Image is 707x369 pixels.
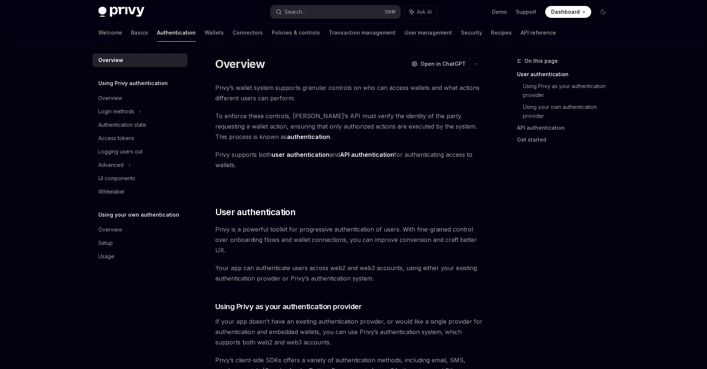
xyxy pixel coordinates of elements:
[98,252,114,261] div: Usage
[98,239,113,247] div: Setup
[233,24,263,42] a: Connectors
[98,24,122,42] a: Welcome
[157,24,196,42] a: Authentication
[215,263,483,284] span: Your app can authenticate users across web2 and web3 accounts, using either your existing authent...
[516,8,536,16] a: Support
[92,185,187,198] a: Whitelabel
[98,225,122,234] div: Overview
[272,151,330,158] strong: user authentication
[215,57,265,71] h1: Overview
[329,24,396,42] a: Transaction management
[517,122,615,134] a: API authentication
[407,58,470,70] button: Open in ChatGPT
[92,145,187,158] a: Logging users out
[597,6,609,18] button: Toggle dark mode
[340,151,394,158] strong: API authentication
[98,147,143,156] div: Logging users out
[420,60,466,68] span: Open in ChatGPT
[271,5,400,19] button: Search...CtrlK
[215,149,483,170] span: Privy supports both and for authenticating access to wallets.
[92,132,187,145] a: Access tokens
[131,24,148,42] a: Basics
[492,8,507,16] a: Demo
[204,24,224,42] a: Wallets
[98,107,134,116] div: Login methods
[98,56,123,65] div: Overview
[215,224,483,255] span: Privy is a powerful toolkit for progressive authentication of users. With fine-grained control ov...
[92,172,187,185] a: UI components
[98,174,135,183] div: UI components
[491,24,512,42] a: Recipes
[285,7,305,16] div: Search...
[98,7,144,17] img: dark logo
[287,133,330,140] strong: authentication
[404,5,437,19] button: Ask AI
[98,134,134,143] div: Access tokens
[417,8,432,16] span: Ask AI
[215,301,362,312] span: Using Privy as your authentication provider
[215,111,483,142] span: To enforce these controls, [PERSON_NAME]’s API must verify the identity of the party requesting a...
[517,68,615,80] a: User authentication
[92,236,187,250] a: Setup
[92,118,187,132] a: Authentication state
[524,56,558,65] span: On this page
[92,54,187,67] a: Overview
[272,24,320,42] a: Policies & controls
[523,80,615,101] a: Using Privy as your authentication provider
[545,6,591,18] a: Dashboard
[98,94,122,103] div: Overview
[215,316,483,347] span: If your app doesn’t have an existing authentication provider, or would like a single provider for...
[98,120,146,129] div: Authentication state
[98,210,179,219] h5: Using your own authentication
[92,91,187,105] a: Overview
[405,24,452,42] a: User management
[98,161,124,169] div: Advanced
[521,24,556,42] a: API reference
[98,187,124,196] div: Whitelabel
[517,134,615,146] a: Get started
[92,250,187,263] a: Usage
[385,9,396,15] span: Ctrl K
[215,206,296,218] span: User authentication
[523,101,615,122] a: Using your own authentication provider
[98,79,168,88] h5: Using Privy authentication
[551,8,580,16] span: Dashboard
[92,223,187,236] a: Overview
[461,24,482,42] a: Security
[215,82,483,103] span: Privy’s wallet system supports granular controls on who can access wallets and what actions diffe...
